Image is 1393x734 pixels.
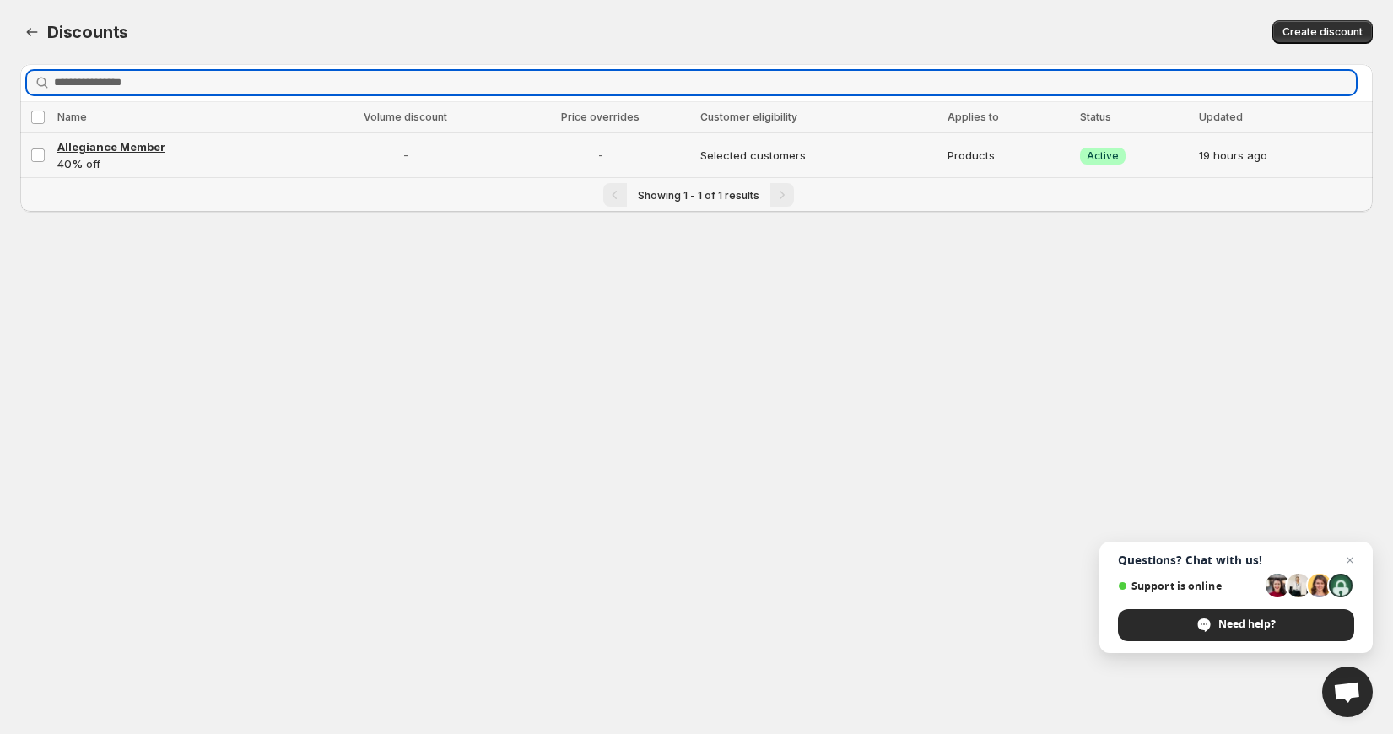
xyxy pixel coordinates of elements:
[1080,111,1111,123] span: Status
[57,111,87,123] span: Name
[942,133,1074,178] td: Products
[57,155,300,172] p: 40% off
[1282,25,1363,39] span: Create discount
[700,111,797,123] span: Customer eligibility
[1118,609,1354,641] span: Need help?
[57,140,165,154] span: Allegiance Member
[20,20,44,44] button: Back to dashboard
[364,111,447,123] span: Volume discount
[1118,553,1354,567] span: Questions? Chat with us!
[1194,133,1373,178] td: 19 hours ago
[695,133,942,178] td: Selected customers
[47,22,128,42] span: Discounts
[1087,149,1119,163] span: Active
[20,177,1373,212] nav: Pagination
[561,111,640,123] span: Price overrides
[1118,580,1260,592] span: Support is online
[948,111,999,123] span: Applies to
[57,138,300,155] a: Allegiance Member
[510,147,690,164] span: -
[1218,617,1276,632] span: Need help?
[1199,111,1243,123] span: Updated
[310,147,501,164] span: -
[1322,667,1373,717] a: Open chat
[638,189,759,202] span: Showing 1 - 1 of 1 results
[1272,20,1373,44] button: Create discount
